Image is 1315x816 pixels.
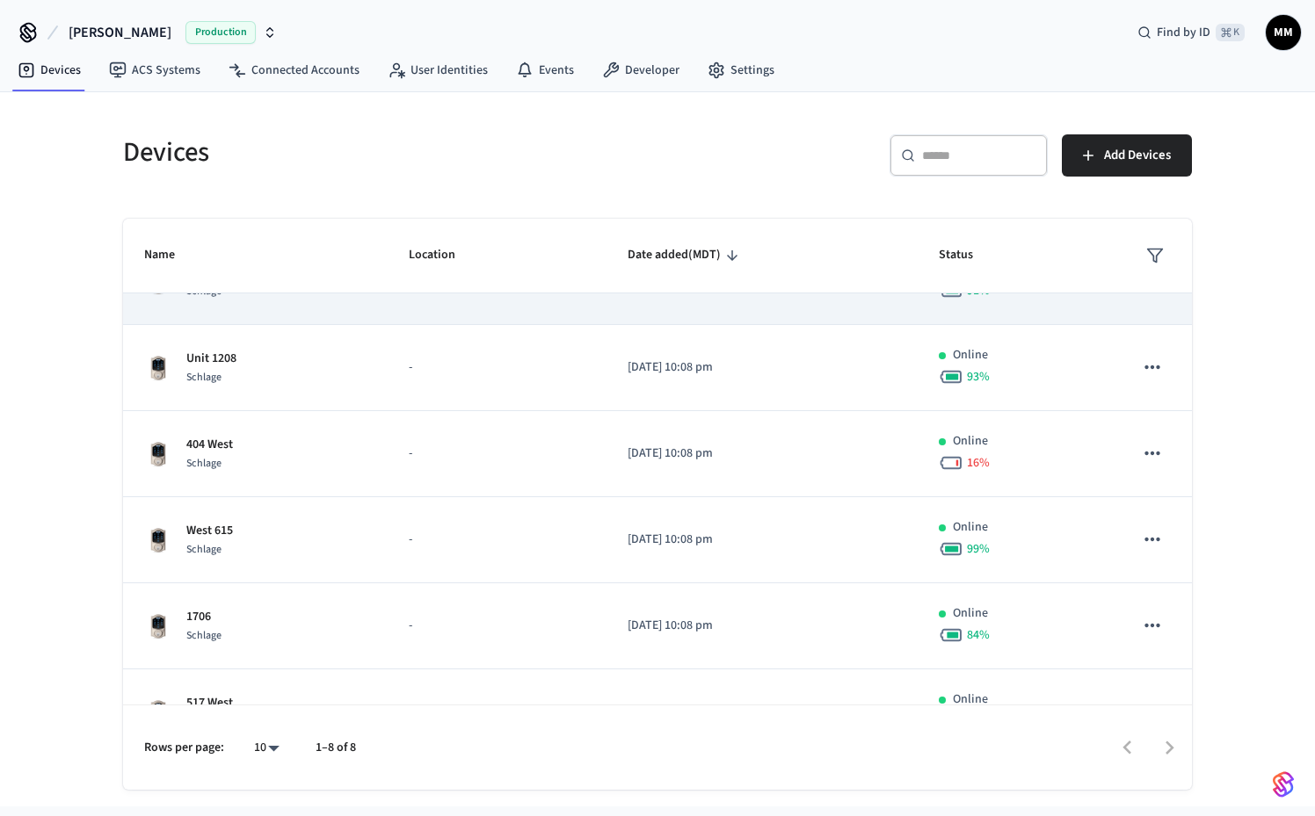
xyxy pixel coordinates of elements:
img: Schlage Sense Smart Deadbolt with Camelot Trim, Front [144,526,172,554]
span: 84 % [967,626,990,644]
span: Schlage [186,370,222,385]
span: Schlage [186,542,222,557]
p: Online [953,346,988,365]
button: Add Devices [1062,134,1192,177]
a: Settings [694,54,788,86]
span: Name [144,242,198,269]
span: Schlage [186,628,222,643]
img: Schlage Sense Smart Deadbolt with Camelot Trim, Front [144,354,172,382]
span: [PERSON_NAME] [69,22,171,43]
p: - [409,358,586,377]
p: West 615 [186,522,233,540]
img: SeamLogoGradient.69752ec5.svg [1273,770,1294,798]
span: Schlage [186,284,222,299]
span: 99 % [967,540,990,558]
p: Online [953,604,988,623]
a: Devices [4,54,95,86]
span: 16 % [967,454,990,472]
p: Online [953,518,988,537]
p: 1706 [186,608,222,626]
p: [DATE] 10:08 pm [628,358,897,377]
p: [DATE] 10:08 pm [628,617,897,635]
span: Find by ID [1157,24,1210,41]
span: Status [939,242,996,269]
span: Schlage [186,456,222,471]
a: Connected Accounts [214,54,374,86]
span: Add Devices [1104,144,1171,167]
div: Find by ID⌘ K [1123,17,1259,48]
a: Developer [588,54,694,86]
p: Online [953,690,988,709]
p: - [409,531,586,549]
span: 93 % [967,368,990,386]
p: 1–8 of 8 [316,739,356,757]
p: Unit 1208 [186,350,236,368]
p: 517 West [186,694,233,712]
div: 10 [245,735,287,761]
a: Events [502,54,588,86]
span: MM [1268,17,1299,48]
span: Date added(MDT) [628,242,744,269]
p: [DATE] 10:08 pm [628,703,897,721]
span: ⌘ K [1216,24,1245,41]
h5: Devices [123,134,647,170]
button: MM [1266,15,1301,50]
img: Schlage Sense Smart Deadbolt with Camelot Trim, Front [144,440,172,468]
span: Location [409,242,478,269]
img: Schlage Sense Smart Deadbolt with Camelot Trim, Front [144,612,172,640]
p: Rows per page: [144,739,224,757]
img: Schlage Sense Smart Deadbolt with Camelot Trim, Front [144,698,172,726]
p: [DATE] 10:08 pm [628,531,897,549]
p: [DATE] 10:08 pm [628,444,897,463]
a: ACS Systems [95,54,214,86]
p: - [409,444,586,463]
p: Online [953,432,988,451]
a: User Identities [374,54,502,86]
span: Production [185,21,256,44]
p: - [409,703,586,721]
p: 404 West [186,436,233,454]
p: - [409,617,586,635]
